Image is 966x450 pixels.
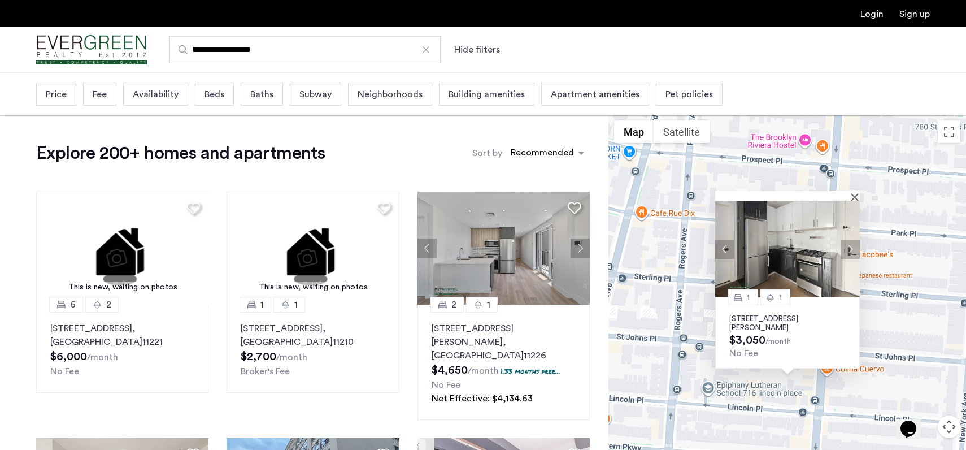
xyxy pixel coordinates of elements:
[715,240,734,259] button: Previous apartment
[50,367,79,376] span: No Fee
[729,349,758,358] span: No Fee
[765,337,791,345] sub: /month
[42,282,203,293] div: This is new, waiting on photos
[729,314,846,332] p: [STREET_ADDRESS][PERSON_NAME]
[729,335,765,346] span: $3,050
[70,298,76,311] span: 6
[260,298,264,311] span: 1
[93,88,107,101] span: Fee
[276,353,307,362] sub: /month
[36,192,209,305] img: 1.gif
[36,305,208,393] a: 62[STREET_ADDRESS], [GEOGRAPHIC_DATA]11221No Fee
[36,142,325,165] h1: Explore 200+ homes and apartments
[169,36,441,63] input: Apartment Search
[551,88,639,101] span: Apartment amenities
[36,29,147,71] img: logo
[432,365,468,376] span: $4,650
[50,351,87,362] span: $6,000
[87,353,118,362] sub: /month
[36,192,209,305] a: This is new, waiting on photos
[294,298,298,311] span: 1
[454,43,500,57] button: Show or hide filters
[841,240,860,259] button: Next apartment
[250,88,273,101] span: Baths
[938,416,960,438] button: Map camera controls
[133,88,179,101] span: Availability
[106,298,111,311] span: 2
[501,366,560,376] p: 1.33 months free...
[417,305,590,420] a: 21[STREET_ADDRESS][PERSON_NAME], [GEOGRAPHIC_DATA]112261.33 months free...No FeeNet Effective: $4...
[614,120,654,143] button: Show street map
[468,366,499,375] sub: /month
[204,88,224,101] span: Beds
[853,193,861,201] button: Close
[417,239,437,258] button: Previous apartment
[432,394,533,403] span: Net Effective: $4,134.63
[227,192,399,305] img: 1.gif
[358,88,423,101] span: Neighborhoods
[299,88,332,101] span: Subway
[509,146,574,162] div: Recommended
[36,29,147,71] a: Cazamio Logo
[227,192,399,305] a: This is new, waiting on photos
[571,239,590,258] button: Next apartment
[860,10,884,19] a: Login
[241,322,385,349] p: [STREET_ADDRESS] 11210
[232,282,394,293] div: This is new, waiting on photos
[487,298,490,311] span: 1
[50,322,194,349] p: [STREET_ADDRESS] 11221
[779,294,782,301] span: 1
[896,405,932,439] iframe: chat widget
[227,305,399,393] a: 11[STREET_ADDRESS], [GEOGRAPHIC_DATA]11210Broker's Fee
[432,322,576,362] p: [STREET_ADDRESS][PERSON_NAME] 11226
[417,192,590,305] img: 66a1adb6-6608-43dd-a245-dc7333f8b390_638824126198252652.jpeg
[938,120,960,143] button: Toggle fullscreen view
[451,298,456,311] span: 2
[46,88,67,101] span: Price
[715,201,860,297] img: Apartment photo
[505,143,590,163] ng-select: sort-apartment
[241,367,290,376] span: Broker's Fee
[899,10,930,19] a: Registration
[449,88,525,101] span: Building amenities
[654,120,710,143] button: Show satellite imagery
[472,146,502,160] label: Sort by
[665,88,713,101] span: Pet policies
[241,351,276,362] span: $2,700
[747,294,750,301] span: 1
[432,380,460,390] span: No Fee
